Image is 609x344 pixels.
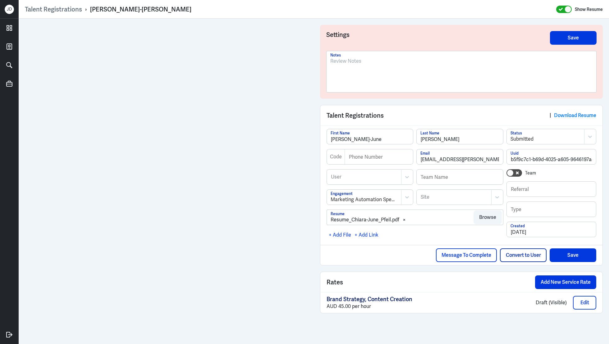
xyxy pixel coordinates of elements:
button: Convert to User [500,248,547,262]
input: Email [417,149,503,164]
div: + Add Link [353,230,380,240]
input: Last Name [417,129,503,144]
a: Download Resume [554,112,596,119]
input: Type [507,202,596,217]
input: First Name [327,129,413,144]
label: Show Resume [575,5,603,13]
button: Browse [474,210,502,224]
span: Rates [327,278,343,287]
button: Save [550,248,596,262]
p: › [82,5,90,13]
input: Created [507,222,596,237]
div: J D [5,5,14,14]
div: | [550,112,596,119]
div: Resume_Chiara-June_Pfeil.pdf [331,216,399,224]
button: Add New Service Rate [535,275,596,289]
div: Talent Registrations [320,105,602,125]
button: Save [550,31,597,45]
p: Brand Strategy, Content Creation [327,296,447,303]
div: [PERSON_NAME]-[PERSON_NAME] [90,5,191,13]
iframe: https://ppcdn.hiredigital.com/register/1331c5a6/resumes/592117377/Resume_Chiara-June_Pfeil.pdf?Ex... [25,25,308,338]
input: Referral [507,182,596,197]
h3: Settings [326,31,550,45]
button: Message To Complete [436,248,497,262]
label: Team [525,170,536,176]
input: Uuid [507,149,596,164]
input: Phone Number [345,149,413,164]
button: Edit [573,296,596,310]
div: AUD 45.00 per hour [327,303,447,310]
a: Talent Registrations [25,5,82,13]
p: Draft (Visible) [447,299,567,306]
div: + Add File [327,230,353,240]
input: Team Name [417,170,503,184]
